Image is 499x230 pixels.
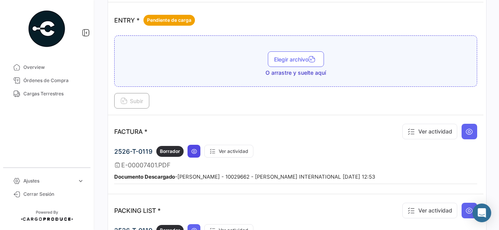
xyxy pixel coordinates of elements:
[147,17,191,24] span: Pendiente de carga
[114,174,375,180] small: - [PERSON_NAME] - 10029662 - [PERSON_NAME] INTERNATIONAL [DATE] 12:53
[6,61,87,74] a: Overview
[121,161,170,169] span: E-00007401.PDF
[114,147,152,155] span: 2526-T-0119
[6,87,87,100] a: Cargas Terrestres
[265,69,326,77] span: O arrastre y suelte aquí
[472,204,491,222] div: Abrir Intercom Messenger
[23,77,84,84] span: Órdenes de Compra
[274,56,318,63] span: Elegir archivo
[268,51,324,67] button: Elegir archivo
[23,90,84,97] span: Cargas Terrestres
[23,191,84,198] span: Cerrar Sesión
[402,203,457,218] button: Ver actividad
[114,207,161,214] p: PACKING LIST *
[23,177,74,184] span: Ajustes
[160,148,180,155] span: Borrador
[120,98,143,104] span: Subir
[402,124,457,139] button: Ver actividad
[114,174,175,180] b: Documento Descargado
[77,177,84,184] span: expand_more
[114,128,147,135] p: FACTURA *
[204,145,253,158] button: Ver actividad
[27,9,66,48] img: powered-by.png
[114,93,149,109] button: Subir
[23,64,84,71] span: Overview
[114,15,195,26] p: ENTRY *
[6,74,87,87] a: Órdenes de Compra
